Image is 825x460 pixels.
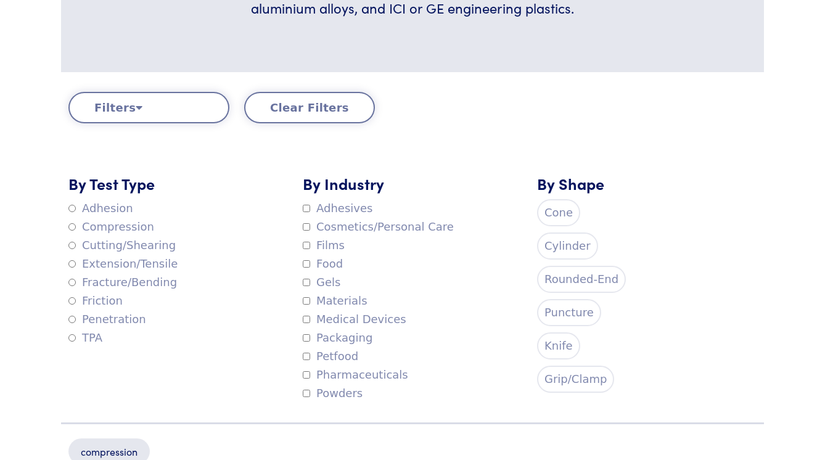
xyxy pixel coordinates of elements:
[68,205,76,212] input: Adhesion
[303,273,340,292] label: Gels
[68,242,76,249] input: Cutting/Shearing
[537,366,614,393] label: Grip/Clamp
[537,199,580,226] label: Cone
[68,310,146,329] label: Penetration
[303,347,358,366] label: Petfood
[303,260,310,268] input: Food
[68,223,76,231] input: Compression
[68,199,133,218] label: Adhesion
[303,390,310,397] input: Powders
[303,366,408,384] label: Pharmaceuticals
[303,353,310,360] input: Petfood
[68,297,76,305] input: Friction
[303,279,310,286] input: Gels
[303,297,310,305] input: Materials
[303,205,310,212] input: Adhesives
[68,292,123,310] label: Friction
[68,279,76,286] input: Fracture/Bending
[303,292,367,310] label: Materials
[68,92,229,123] button: Filters
[68,260,76,268] input: Extension/Tensile
[244,92,375,123] button: Clear Filters
[68,173,288,194] h5: By Test Type
[537,299,601,326] label: Puncture
[68,273,177,292] label: Fracture/Bending
[68,218,154,236] label: Compression
[68,255,178,273] label: Extension/Tensile
[303,218,454,236] label: Cosmetics/Personal Care
[303,316,310,323] input: Medical Devices
[68,316,76,323] input: Penetration
[537,266,626,293] label: Rounded-End
[303,199,372,218] label: Adhesives
[303,371,310,379] input: Pharmaceuticals
[303,334,310,342] input: Packaging
[68,329,102,347] label: TPA
[303,384,363,403] label: Powders
[303,236,345,255] label: Films
[303,223,310,231] input: Cosmetics/Personal Care
[303,310,406,329] label: Medical Devices
[303,255,343,273] label: Food
[68,334,76,342] input: TPA
[303,173,522,194] h5: By Industry
[537,173,757,194] h5: By Shape
[537,232,598,260] label: Cylinder
[537,332,580,359] label: Knife
[68,236,176,255] label: Cutting/Shearing
[303,329,372,347] label: Packaging
[303,242,310,249] input: Films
